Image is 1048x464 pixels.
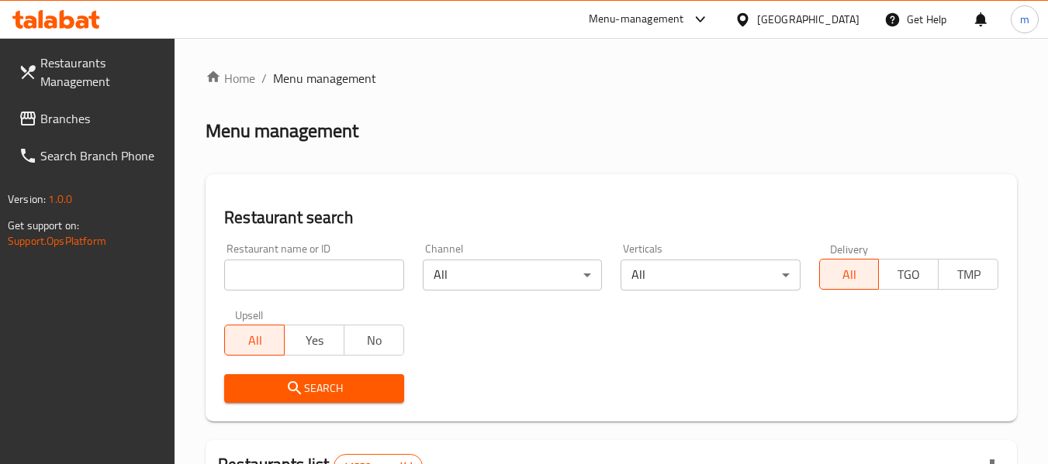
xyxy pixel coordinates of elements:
[830,243,869,254] label: Delivery
[878,259,939,290] button: TGO
[826,263,873,286] span: All
[224,206,998,229] h2: Restaurant search
[6,137,175,174] a: Search Branch Phone
[621,259,800,290] div: All
[423,259,602,290] div: All
[224,374,403,403] button: Search
[6,44,175,100] a: Restaurants Management
[589,10,684,29] div: Menu-management
[40,146,163,165] span: Search Branch Phone
[8,189,46,209] span: Version:
[1020,11,1029,28] span: m
[351,329,398,352] span: No
[885,263,932,286] span: TGO
[40,53,163,91] span: Restaurants Management
[284,325,344,356] button: Yes
[224,259,403,290] input: Search for restaurant name or ID..
[237,379,391,398] span: Search
[261,69,267,88] li: /
[8,215,79,235] span: Get support on:
[206,69,1017,88] nav: breadcrumb
[40,109,163,128] span: Branches
[6,100,175,137] a: Branches
[8,231,106,251] a: Support.OpsPlatform
[231,329,278,352] span: All
[235,309,264,320] label: Upsell
[938,259,998,290] button: TMP
[48,189,72,209] span: 1.0.0
[273,69,376,88] span: Menu management
[206,119,358,143] h2: Menu management
[819,259,880,290] button: All
[224,325,285,356] button: All
[945,263,992,286] span: TMP
[757,11,859,28] div: [GEOGRAPHIC_DATA]
[344,325,404,356] button: No
[291,329,338,352] span: Yes
[206,69,255,88] a: Home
